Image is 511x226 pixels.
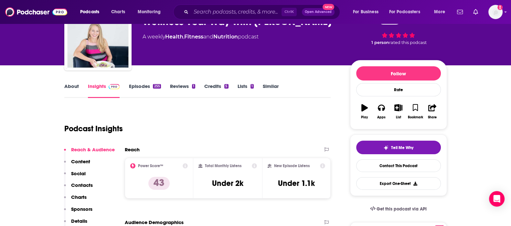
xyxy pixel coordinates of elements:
span: Get this podcast via API [377,206,427,212]
a: Nutrition [213,34,238,40]
h3: Under 2k [212,178,243,188]
span: , [183,34,184,40]
button: List [390,100,407,123]
a: Contact This Podcast [356,159,441,172]
button: open menu [133,7,169,17]
p: Sponsors [71,206,92,212]
p: 43 [148,177,170,190]
a: Episodes255 [129,83,161,98]
p: Social [71,170,86,177]
span: New [323,4,334,10]
h2: Reach [125,146,140,153]
span: Charts [111,7,125,16]
button: Charts [64,194,87,206]
div: 1 [250,84,254,89]
button: Content [64,158,90,170]
h2: Total Monthly Listens [205,164,241,168]
a: Health [165,34,183,40]
span: For Podcasters [389,7,420,16]
button: Reach & Audience [64,146,115,158]
svg: Add a profile image [497,5,503,10]
span: Logged in as nicole.koremenos [488,5,503,19]
div: Share [428,115,437,119]
div: 5 [224,84,228,89]
a: Similar [263,83,279,98]
img: Podchaser - Follow, Share and Rate Podcasts [5,6,67,18]
button: Show profile menu [488,5,503,19]
a: Get this podcast via API [365,201,432,217]
span: Monitoring [138,7,161,16]
div: List [396,115,401,119]
p: Charts [71,194,87,200]
span: and [203,34,213,40]
a: InsightsPodchaser Pro [88,83,120,98]
img: Podchaser Pro [109,84,120,89]
button: open menu [385,7,430,17]
h2: New Episode Listens [274,164,310,168]
button: Bookmark [407,100,424,123]
h3: Under 1.1k [278,178,315,188]
span: Podcasts [80,7,99,16]
div: Apps [377,115,386,119]
span: Open Advanced [305,10,332,14]
button: Share [424,100,441,123]
a: Show notifications dropdown [471,6,481,17]
a: Show notifications dropdown [454,6,465,17]
span: For Business [353,7,378,16]
div: A weekly podcast [143,33,259,41]
button: Open AdvancedNew [302,8,335,16]
img: Wellness Your Way with Dr. Megan Lyons [66,5,130,69]
p: Reach & Audience [71,146,115,153]
p: Details [71,218,87,224]
a: Fitness [184,34,203,40]
a: Lists1 [238,83,254,98]
a: Reviews1 [170,83,195,98]
img: tell me why sparkle [383,145,389,150]
button: Follow [356,66,441,81]
button: Social [64,170,86,182]
button: open menu [348,7,387,17]
button: Export One-Sheet [356,177,441,190]
span: More [434,7,445,16]
h2: Power Score™ [138,164,163,168]
span: rated this podcast [389,40,427,45]
button: open menu [430,7,453,17]
div: 43 1 personrated this podcast [350,9,447,49]
input: Search podcasts, credits, & more... [191,7,282,17]
div: Play [361,115,368,119]
span: 1 person [371,40,389,45]
span: Ctrl K [282,8,297,16]
div: Search podcasts, credits, & more... [179,5,346,19]
div: Bookmark [408,115,423,119]
button: Sponsors [64,206,92,218]
button: Play [356,100,373,123]
div: Rate [356,83,441,96]
div: 1 [192,84,195,89]
h2: Audience Demographics [125,219,184,225]
button: Apps [373,100,390,123]
div: 255 [153,84,161,89]
button: open menu [76,7,108,17]
a: About [64,83,79,98]
p: Content [71,158,90,165]
div: Open Intercom Messenger [489,191,505,207]
a: Credits5 [204,83,228,98]
a: Charts [107,7,129,17]
button: Contacts [64,182,93,194]
img: User Profile [488,5,503,19]
p: Contacts [71,182,93,188]
button: tell me why sparkleTell Me Why [356,141,441,154]
h1: Podcast Insights [64,124,123,134]
span: Tell Me Why [391,145,413,150]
